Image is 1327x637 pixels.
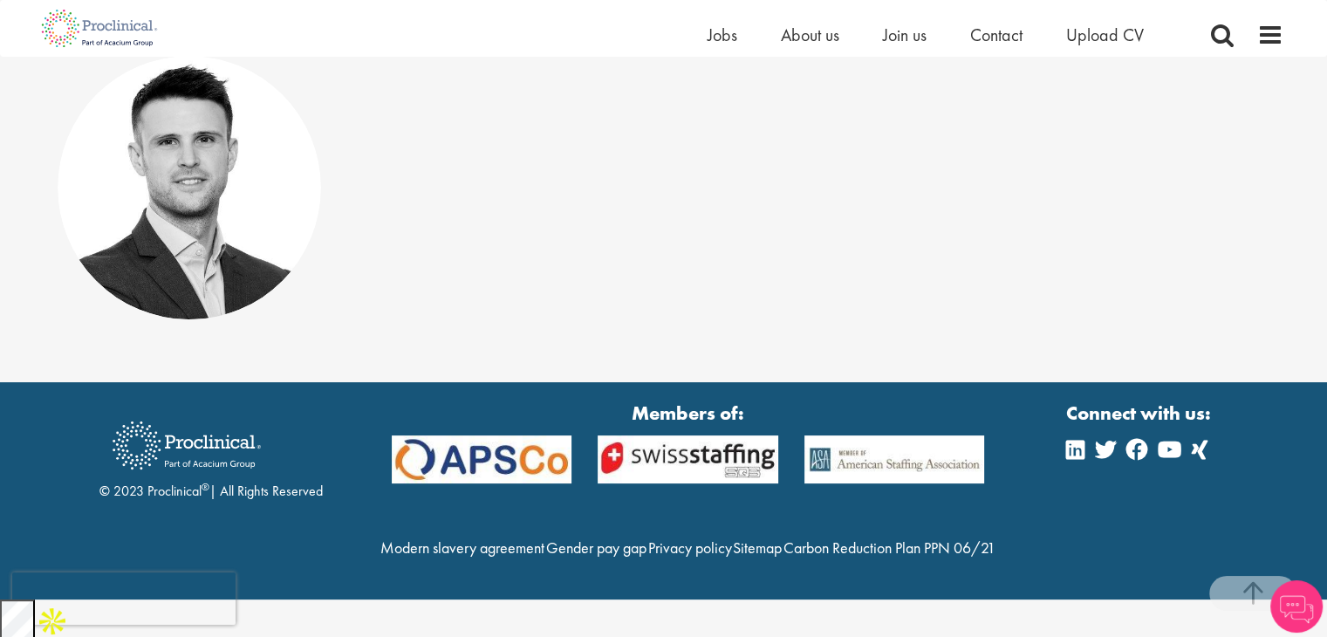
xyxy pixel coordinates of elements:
[546,538,646,558] a: Gender pay gap
[392,400,985,427] strong: Members of:
[783,538,995,558] a: Carbon Reduction Plan PPN 06/21
[647,538,731,558] a: Privacy policy
[970,24,1023,46] a: Contact
[733,538,782,558] a: Sitemap
[1270,580,1323,633] img: Chatbot
[781,24,839,46] a: About us
[1066,400,1214,427] strong: Connect with us:
[99,408,323,502] div: © 2023 Proclinical | All Rights Reserved
[379,435,585,483] img: APSCo
[708,24,737,46] a: Jobs
[883,24,927,46] a: Join us
[99,409,274,482] img: Proclinical Recruitment
[12,572,236,625] iframe: reCAPTCHA
[202,480,209,494] sup: ®
[585,435,791,483] img: APSCo
[1066,24,1144,46] a: Upload CV
[791,435,998,483] img: APSCo
[380,538,544,558] a: Modern slavery agreement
